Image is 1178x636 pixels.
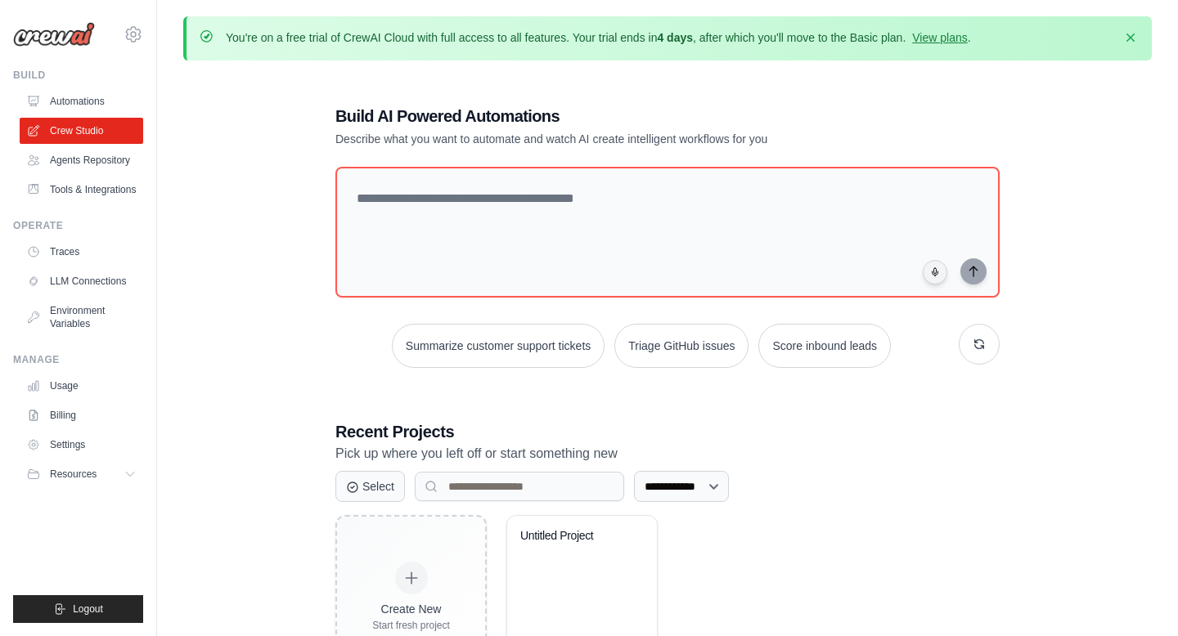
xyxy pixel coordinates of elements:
[20,373,143,399] a: Usage
[226,29,971,46] p: You're on a free trial of CrewAI Cloud with full access to all features. Your trial ends in , aft...
[13,595,143,623] button: Logout
[20,177,143,203] a: Tools & Integrations
[335,105,885,128] h1: Build AI Powered Automations
[13,69,143,82] div: Build
[20,432,143,458] a: Settings
[923,260,947,284] button: Click to speak your automation idea
[335,420,1000,443] h3: Recent Projects
[372,601,450,617] div: Create New
[20,402,143,428] a: Billing
[20,461,143,487] button: Resources
[73,602,103,616] span: Logout
[912,31,967,44] a: View plans
[20,239,143,265] a: Traces
[614,324,749,368] button: Triage GitHub issues
[13,22,95,47] img: Logo
[392,324,605,368] button: Summarize customer support tickets
[372,619,450,632] div: Start fresh project
[20,268,143,294] a: LLM Connections
[959,324,1000,365] button: Get new suggestions
[13,353,143,366] div: Manage
[20,147,143,173] a: Agents Repository
[20,118,143,144] a: Crew Studio
[520,529,619,544] div: Untitled Project
[50,468,97,481] span: Resources
[335,443,1000,464] p: Pick up where you left off or start something new
[13,219,143,232] div: Operate
[335,131,885,147] p: Describe what you want to automate and watch AI create intelligent workflows for you
[758,324,891,368] button: Score inbound leads
[657,31,693,44] strong: 4 days
[20,88,143,114] a: Automations
[335,471,405,502] button: Select
[20,298,143,337] a: Environment Variables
